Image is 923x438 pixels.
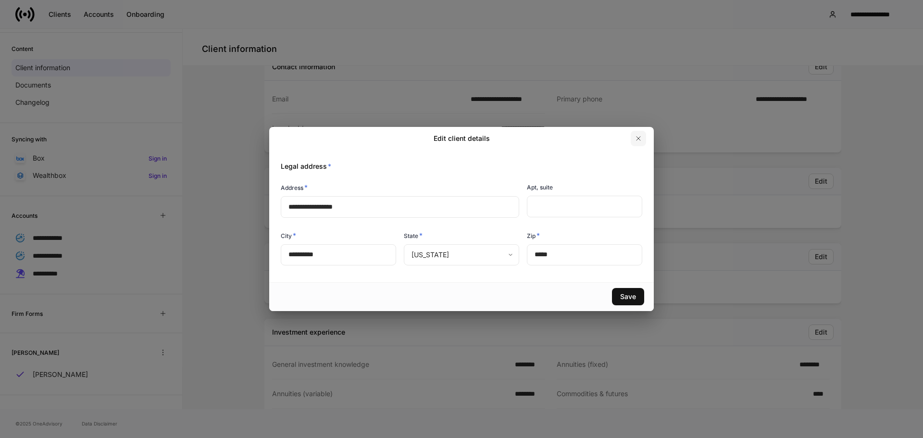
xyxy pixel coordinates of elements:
button: Save [612,288,644,305]
h6: Apt, suite [527,183,553,192]
h6: City [281,231,296,240]
h6: Zip [527,231,540,240]
h2: Edit client details [434,134,490,143]
h6: Address [281,183,308,192]
div: [US_STATE] [404,244,519,265]
h6: State [404,231,423,240]
div: Save [620,292,636,301]
div: Legal address [273,150,642,171]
